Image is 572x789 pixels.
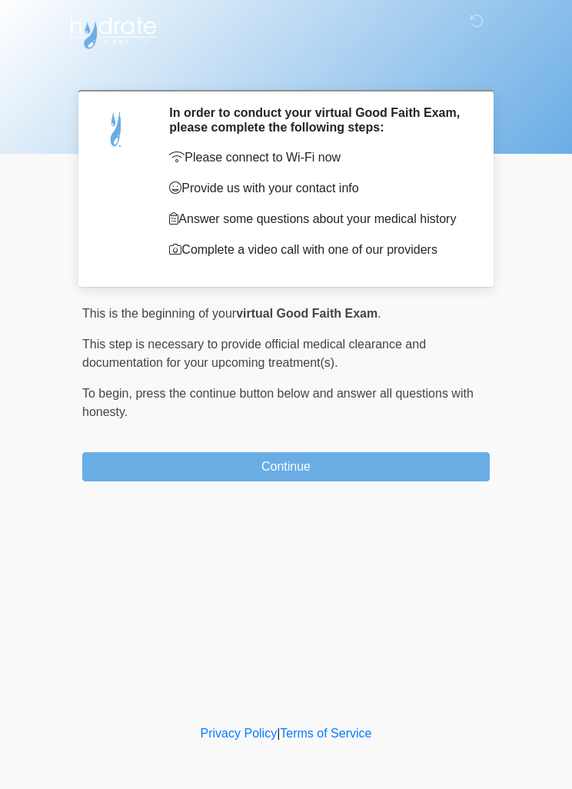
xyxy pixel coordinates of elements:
p: Answer some questions about your medical history [169,210,467,228]
button: Continue [82,452,490,481]
p: Provide us with your contact info [169,179,467,198]
a: Privacy Policy [201,727,278,740]
p: Complete a video call with one of our providers [169,241,467,259]
p: Please connect to Wi-Fi now [169,148,467,167]
h2: In order to conduct your virtual Good Faith Exam, please complete the following steps: [169,105,467,135]
strong: virtual Good Faith Exam [236,307,377,320]
span: To begin, [82,387,135,400]
a: | [277,727,280,740]
span: This is the beginning of your [82,307,236,320]
span: press the continue button below and answer all questions with honesty. [82,387,474,418]
img: Hydrate IV Bar - Scottsdale Logo [67,12,159,50]
h1: ‎ ‎ ‎ [71,55,501,84]
a: Terms of Service [280,727,371,740]
span: . [377,307,381,320]
span: This step is necessary to provide official medical clearance and documentation for your upcoming ... [82,338,426,369]
img: Agent Avatar [94,105,140,151]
